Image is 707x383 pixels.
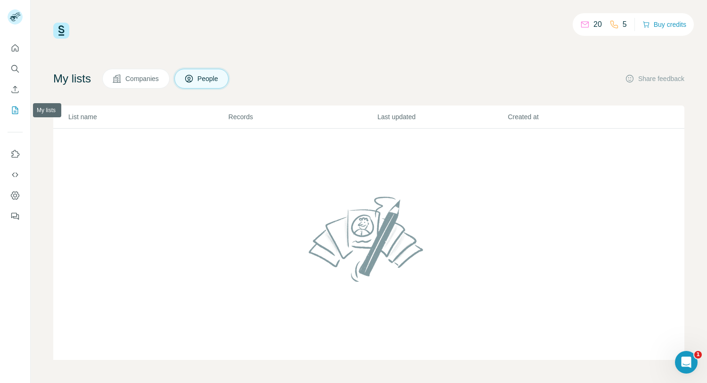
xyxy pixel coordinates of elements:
p: 5 [623,19,627,30]
button: Enrich CSV [8,81,23,98]
iframe: Intercom live chat [675,351,698,374]
button: Use Surfe API [8,166,23,183]
button: Feedback [8,208,23,225]
button: Quick start [8,40,23,57]
img: Surfe Logo [53,23,69,39]
button: Use Surfe on LinkedIn [8,146,23,163]
button: Share feedback [625,74,684,83]
p: Created at [508,112,637,122]
span: 1 [694,351,702,359]
p: Last updated [378,112,507,122]
span: Companies [125,74,160,83]
button: Dashboard [8,187,23,204]
h4: My lists [53,71,91,86]
span: People [197,74,219,83]
button: My lists [8,102,23,119]
p: Records [229,112,377,122]
p: 20 [593,19,602,30]
img: No lists found [305,188,433,289]
button: Buy credits [642,18,686,31]
button: Search [8,60,23,77]
p: List name [68,112,228,122]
